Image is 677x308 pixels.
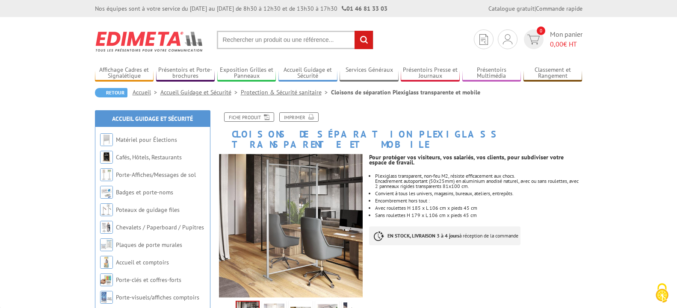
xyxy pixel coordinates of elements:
p: à réception de la commande [369,226,520,245]
h1: Cloisons de séparation Plexiglass transparente et mobile [213,112,589,150]
img: devis rapide [479,34,488,45]
a: Retour [95,88,127,97]
a: Protection & Sécurité sanitaire [241,88,331,96]
a: Porte-visuels/affiches comptoirs [116,293,199,301]
a: Catalogue gratuit [488,5,535,12]
img: Porte-Affiches/Messages de sol [100,168,113,181]
p: Pour protéger vos visiteurs, vos salariés, vos clients, pour subdiviser votre espace de travail. [369,155,582,165]
div: Encadrement autoportant (50x25mm) en aluminium anodisé naturel, avec ou sans roulettes, avec 2 pa... [375,179,582,189]
a: Classement et Rangement [523,66,582,80]
a: Affichage Cadres et Signalétique [95,66,154,80]
li: Convient à tous les univers, magasins, bureaux, ateliers, entrepôts. [375,191,582,196]
a: Services Généraux [340,66,399,80]
img: devis rapide [527,35,540,44]
img: Accueil et comptoirs [100,256,113,269]
a: Exposition Grilles et Panneaux [217,66,276,80]
a: Porte-clés et coffres-forts [116,276,181,284]
img: devis rapide [503,34,512,44]
a: Accueil [133,88,160,96]
div: Plexiglass transparent, non-feu M2, résiste efficacement aux chocs. [375,173,582,179]
img: Edimeta [95,26,204,57]
input: rechercher [355,31,373,49]
a: devis rapide 0 Mon panier 0,00€ HT [522,29,582,49]
a: Accueil Guidage et Sécurité [160,88,241,96]
img: Cafés, Hôtels, Restaurants [100,151,113,164]
strong: 01 46 81 33 03 [342,5,387,12]
a: Imprimer [279,112,319,122]
li: Avec roulettes H 185 x L 106 cm x pieds 45 cm [375,205,582,211]
a: Présentoirs Presse et Journaux [401,66,460,80]
img: Matériel pour Élections [100,133,113,146]
a: Présentoirs Multimédia [462,66,521,80]
a: Fiche produit [224,112,274,122]
a: Matériel pour Élections [116,136,177,144]
img: Cookies (fenêtre modale) [651,282,673,304]
img: mise_en_scene_open_space_bureau_214189.jpg [219,154,363,298]
a: Accueil Guidage et Sécurité [112,115,193,123]
a: Cafés, Hôtels, Restaurants [116,153,182,161]
a: Plaques de porte murales [116,241,182,249]
span: 0 [537,26,545,35]
a: Accueil et comptoirs [116,258,169,266]
img: Badges et porte-noms [100,186,113,199]
img: Poteaux de guidage files [100,203,113,216]
a: Poteaux de guidage files [116,206,180,214]
img: Chevalets / Paperboard / Pupitres [100,221,113,234]
button: Cookies (fenêtre modale) [647,279,677,308]
a: Commande rapide [536,5,582,12]
li: Sans roulettes H 179 x L 106 cm x pieds 45 cm [375,213,582,218]
a: Chevalets / Paperboard / Pupitres [116,223,204,231]
li: Cloisons de séparation Plexiglass transparente et mobile [331,88,480,97]
a: Porte-Affiches/Messages de sol [116,171,196,179]
img: Porte-clés et coffres-forts [100,273,113,286]
strong: EN STOCK, LIVRAISON 3 à 4 jours [387,232,459,239]
img: Plaques de porte murales [100,238,113,251]
a: Accueil Guidage et Sécurité [278,66,337,80]
a: Badges et porte-noms [116,188,173,196]
img: Porte-visuels/affiches comptoirs [100,291,113,304]
span: € HT [550,39,582,49]
span: 0,00 [550,40,563,48]
input: Rechercher un produit ou une référence... [217,31,373,49]
div: Nos équipes sont à votre service du [DATE] au [DATE] de 8h30 à 12h30 et de 13h30 à 17h30 [95,4,387,13]
a: Présentoirs et Porte-brochures [156,66,215,80]
li: Encombrement hors tout : [375,198,582,203]
div: | [488,4,582,13]
span: Mon panier [550,29,582,49]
